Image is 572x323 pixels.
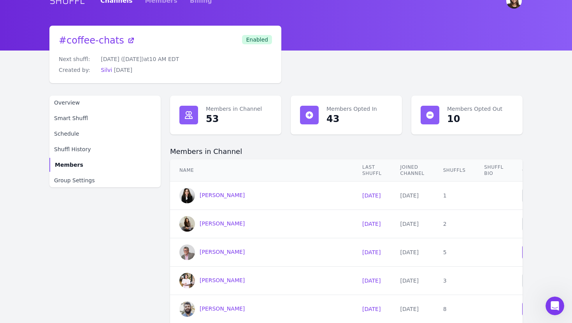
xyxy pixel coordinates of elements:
dt: Members Opted In [326,105,393,113]
iframe: Intercom live chat [546,297,564,315]
a: [DATE] [362,249,381,255]
span: [DATE] ([DATE]) at 10 AM EDT [101,56,179,62]
a: Members [49,158,161,172]
th: Joined Channel [391,159,434,182]
div: 53 [206,113,219,125]
img: Cassandra D'Alessio [179,188,195,203]
span: [PERSON_NAME] [200,249,245,255]
a: [DATE] [362,306,381,312]
img: David Goodman [179,301,195,317]
td: [DATE] [391,182,434,210]
a: David Goodman[PERSON_NAME] [179,306,245,312]
img: Ciara Siegel [179,216,195,232]
th: Name [170,159,353,182]
span: [PERSON_NAME] [200,192,245,198]
a: Overview [49,96,161,110]
button: Opt Out [522,273,556,288]
nav: Sidebar [49,96,161,187]
span: Group Settings [54,176,95,184]
dt: Members in Channel [206,105,272,113]
span: [DATE] [114,67,132,73]
a: Silvi [101,67,112,73]
span: Schedule [54,130,79,138]
img: Dan Chamberlain [179,244,195,260]
button: Opt Out [522,188,556,203]
button: Opt In [522,302,551,316]
button: Opt Out [522,216,556,231]
th: Last Shuffl [353,159,391,182]
img: Danielle Wallace [179,273,195,288]
th: Shuffls [434,159,475,182]
span: [PERSON_NAME] [200,306,245,312]
span: [PERSON_NAME] [200,220,245,227]
span: [PERSON_NAME] [200,277,245,283]
td: 1 [434,182,475,210]
a: Schedule [49,127,161,141]
a: Danielle Wallace[PERSON_NAME] [179,277,245,283]
span: Members [55,161,83,169]
a: Shuffl History [49,142,161,156]
dt: Members Opted Out [447,105,513,113]
a: #coffee-chats [59,35,135,46]
span: # coffee-chats [59,35,124,46]
span: Smart Shuffl [54,114,88,122]
a: [DATE] [362,221,381,227]
td: 2 [434,210,475,238]
a: [DATE] [362,278,381,284]
dt: Created by: [59,66,95,74]
div: 43 [326,113,339,125]
td: 5 [434,238,475,267]
dt: Next shuffl: [59,55,95,63]
a: Group Settings [49,173,161,187]
td: [DATE] [391,210,434,238]
span: Overview [54,99,80,107]
a: [DATE] [362,192,381,199]
td: 3 [434,267,475,295]
span: Shuffl History [54,145,91,153]
a: Smart Shuffl [49,111,161,125]
a: Ciara Siegel[PERSON_NAME] [179,220,245,227]
td: [DATE] [391,238,434,267]
a: Dan Chamberlain[PERSON_NAME] [179,249,245,255]
h2: Members in Channel [170,147,523,156]
a: Cassandra D'Alessio[PERSON_NAME] [179,192,245,198]
th: Shuffl Bio [475,159,513,182]
th: Opt Status [513,159,565,182]
td: [DATE] [391,267,434,295]
span: Enabled [242,35,272,44]
div: 10 [447,113,460,125]
button: Opt In [522,245,551,260]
